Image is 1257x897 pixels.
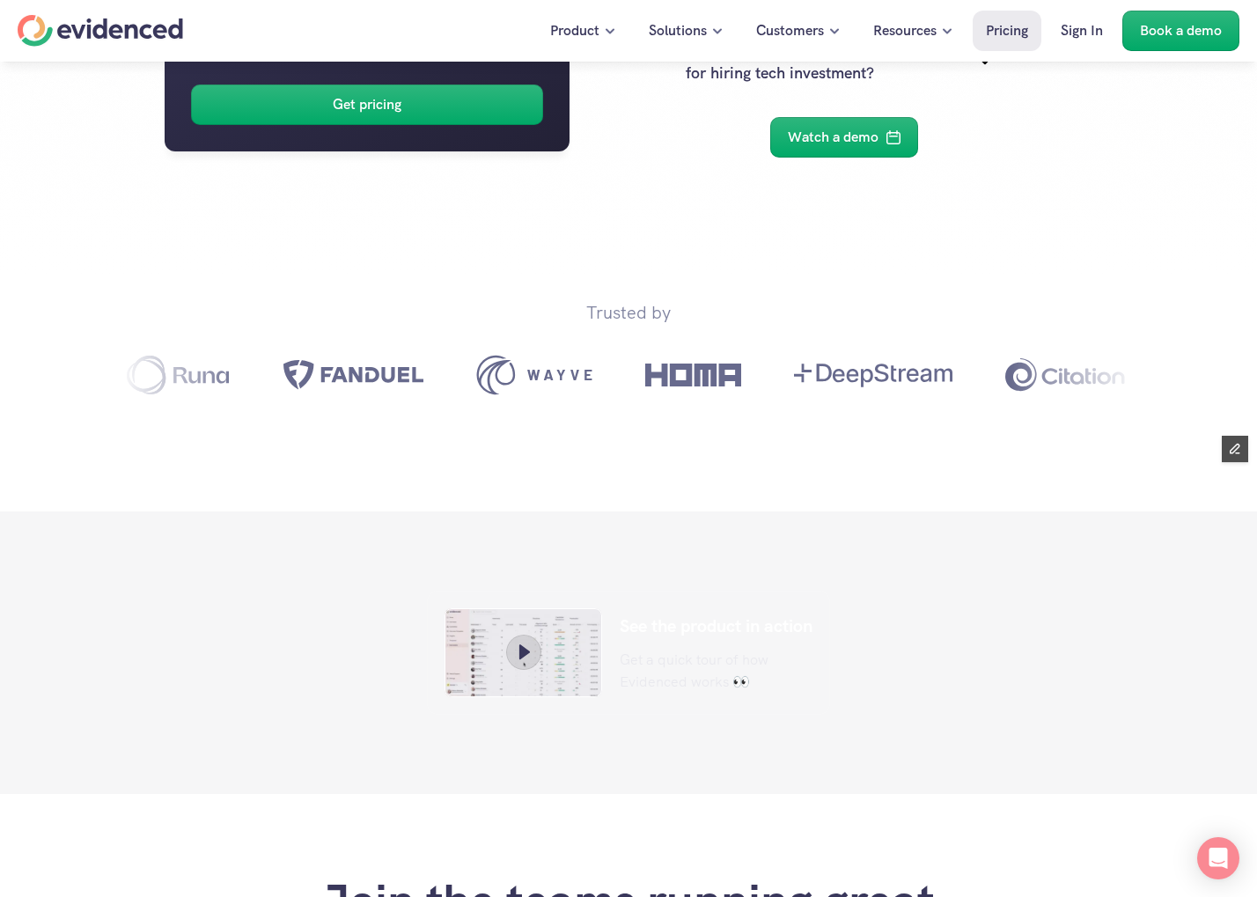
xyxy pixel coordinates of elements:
p: Book a demo [1140,19,1222,42]
p: Get a quick tour of how Evidenced works 👀 [620,649,786,694]
button: Edit Framer Content [1222,436,1248,462]
p: Trusted by [586,298,671,327]
a: Pricing [973,11,1041,51]
a: See the product in actionGet a quick tour of how Evidenced works 👀 [427,591,830,715]
p: Sign In [1061,19,1103,42]
p: Pricing [986,19,1028,42]
a: Home [18,15,183,47]
p: Watch a demo [788,126,878,149]
a: Watch a demo [770,117,918,158]
a: Book a demo [1122,11,1239,51]
button: Get pricing [191,85,543,125]
h6: Get pricing [333,94,401,117]
p: Resources [873,19,937,42]
p: Customers [756,19,824,42]
p: Solutions [649,19,707,42]
div: Open Intercom Messenger [1197,837,1239,879]
p: Product [550,19,599,42]
a: Sign In [1047,11,1116,51]
p: See the product in action [620,612,812,640]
